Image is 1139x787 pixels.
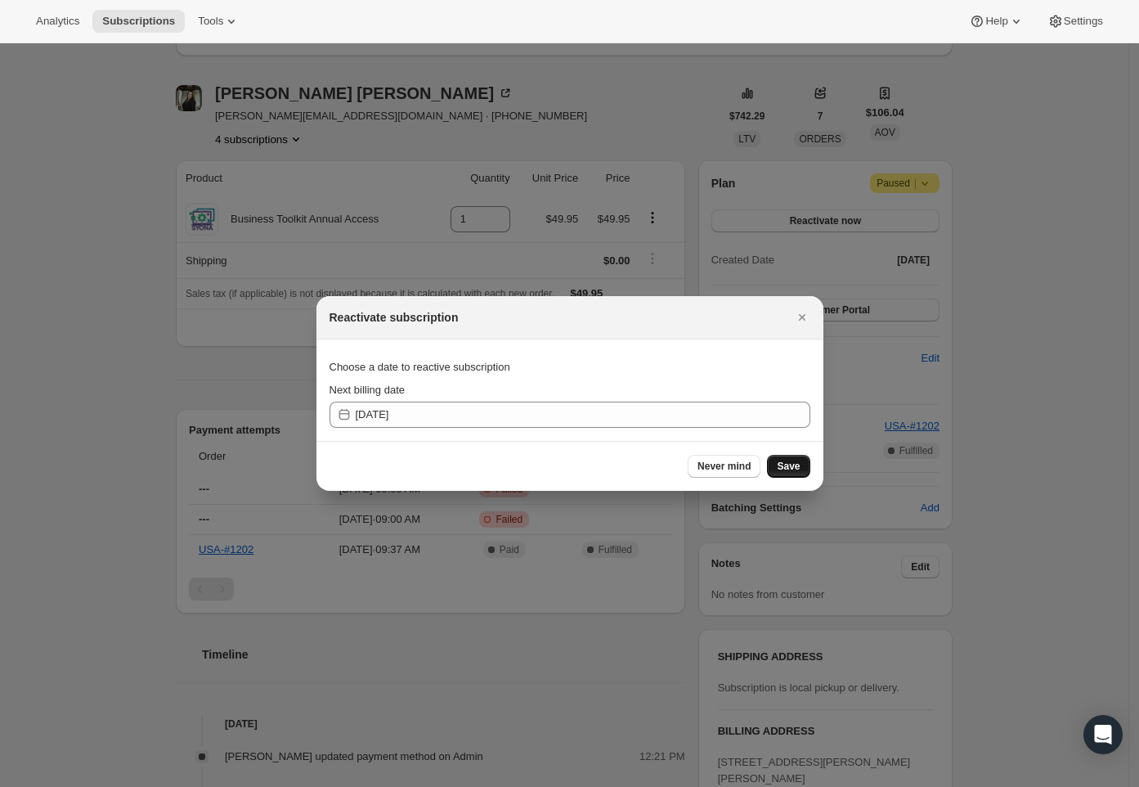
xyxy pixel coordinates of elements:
[102,15,175,28] span: Subscriptions
[330,353,810,382] div: Choose a date to reactive subscription
[330,384,406,396] span: Next billing date
[767,455,809,478] button: Save
[1083,715,1123,754] div: Open Intercom Messenger
[36,15,79,28] span: Analytics
[1064,15,1103,28] span: Settings
[985,15,1007,28] span: Help
[188,10,249,33] button: Tools
[92,10,185,33] button: Subscriptions
[330,309,459,326] h2: Reactivate subscription
[959,10,1034,33] button: Help
[777,460,800,473] span: Save
[26,10,89,33] button: Analytics
[791,306,814,329] button: Close
[688,455,760,478] button: Never mind
[697,460,751,473] span: Never mind
[198,15,223,28] span: Tools
[1038,10,1113,33] button: Settings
